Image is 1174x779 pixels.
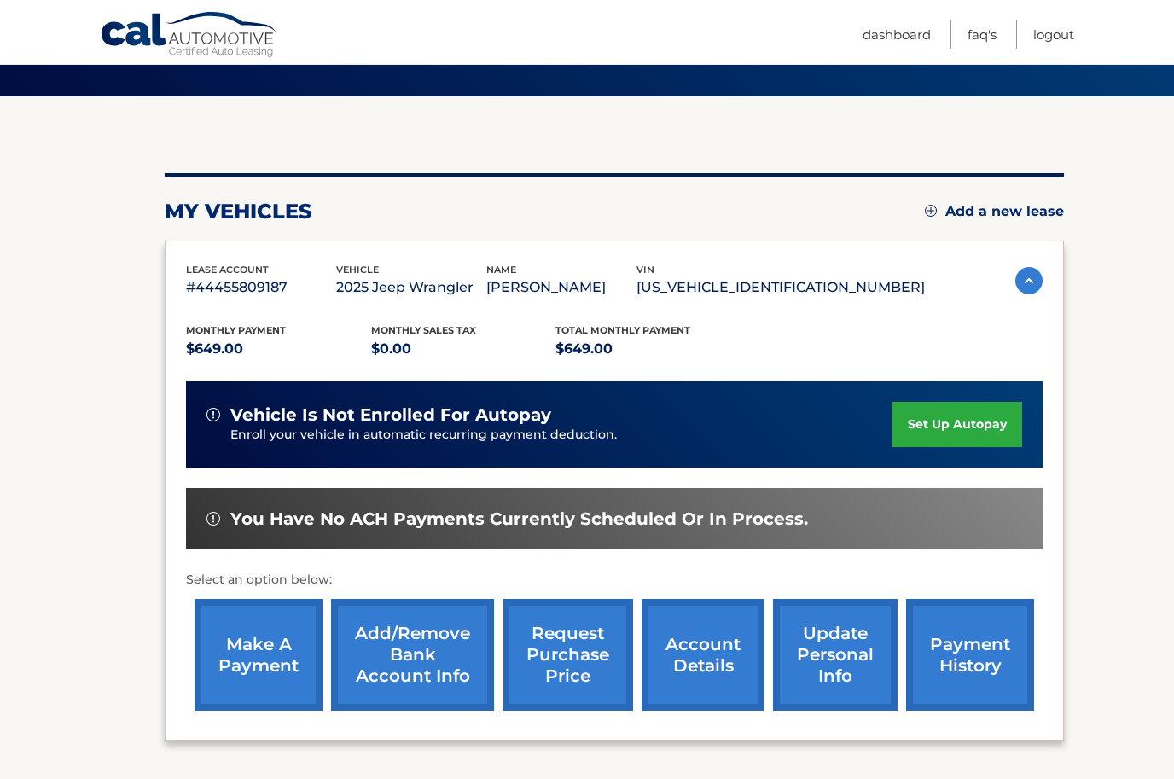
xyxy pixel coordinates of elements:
[165,199,312,224] h2: my vehicles
[186,264,269,276] span: lease account
[925,203,1064,220] a: Add a new lease
[1033,20,1074,49] a: Logout
[336,276,486,299] p: 2025 Jeep Wrangler
[186,276,336,299] p: #44455809187
[230,509,808,530] span: You have no ACH payments currently scheduled or in process.
[486,264,516,276] span: name
[331,599,494,711] a: Add/Remove bank account info
[230,404,551,426] span: vehicle is not enrolled for autopay
[371,324,476,336] span: Monthly sales Tax
[486,276,636,299] p: [PERSON_NAME]
[863,20,931,49] a: Dashboard
[186,570,1043,590] p: Select an option below:
[906,599,1034,711] a: payment history
[636,264,654,276] span: vin
[968,20,997,49] a: FAQ's
[206,512,220,526] img: alert-white.svg
[100,11,279,61] a: Cal Automotive
[642,599,764,711] a: account details
[186,337,371,361] p: $649.00
[773,599,898,711] a: update personal info
[371,337,556,361] p: $0.00
[336,264,379,276] span: vehicle
[636,276,925,299] p: [US_VEHICLE_IDENTIFICATION_NUMBER]
[503,599,633,711] a: request purchase price
[206,408,220,421] img: alert-white.svg
[195,599,323,711] a: make a payment
[555,324,690,336] span: Total Monthly Payment
[925,205,937,217] img: add.svg
[892,402,1022,447] a: set up autopay
[186,324,286,336] span: Monthly Payment
[230,426,892,445] p: Enroll your vehicle in automatic recurring payment deduction.
[1015,267,1043,294] img: accordion-active.svg
[555,337,741,361] p: $649.00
